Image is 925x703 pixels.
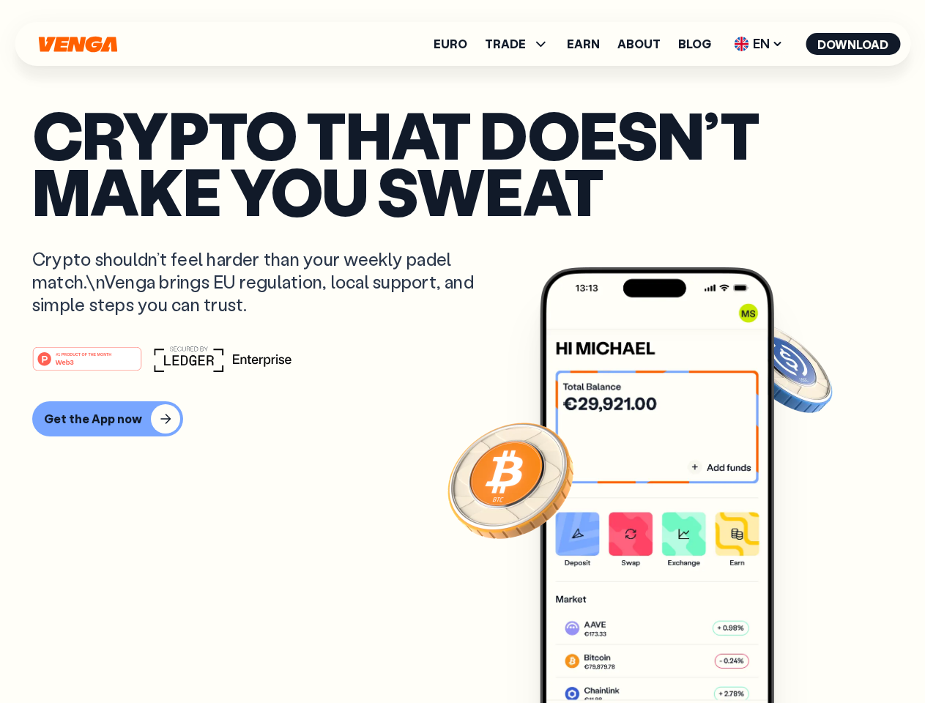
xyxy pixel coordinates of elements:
a: Euro [434,38,467,50]
svg: Home [37,36,119,53]
a: About [617,38,661,50]
span: TRADE [485,38,526,50]
button: Download [806,33,900,55]
button: Get the App now [32,401,183,436]
p: Crypto shouldn’t feel harder than your weekly padel match.\nVenga brings EU regulation, local sup... [32,248,495,316]
img: Bitcoin [445,414,576,546]
a: Blog [678,38,711,50]
span: EN [729,32,788,56]
span: TRADE [485,35,549,53]
tspan: #1 PRODUCT OF THE MONTH [56,351,111,356]
tspan: Web3 [56,357,74,365]
img: USDC coin [730,315,836,420]
a: Get the App now [32,401,893,436]
a: #1 PRODUCT OF THE MONTHWeb3 [32,355,142,374]
img: flag-uk [734,37,748,51]
a: Earn [567,38,600,50]
div: Get the App now [44,412,142,426]
p: Crypto that doesn’t make you sweat [32,106,893,218]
